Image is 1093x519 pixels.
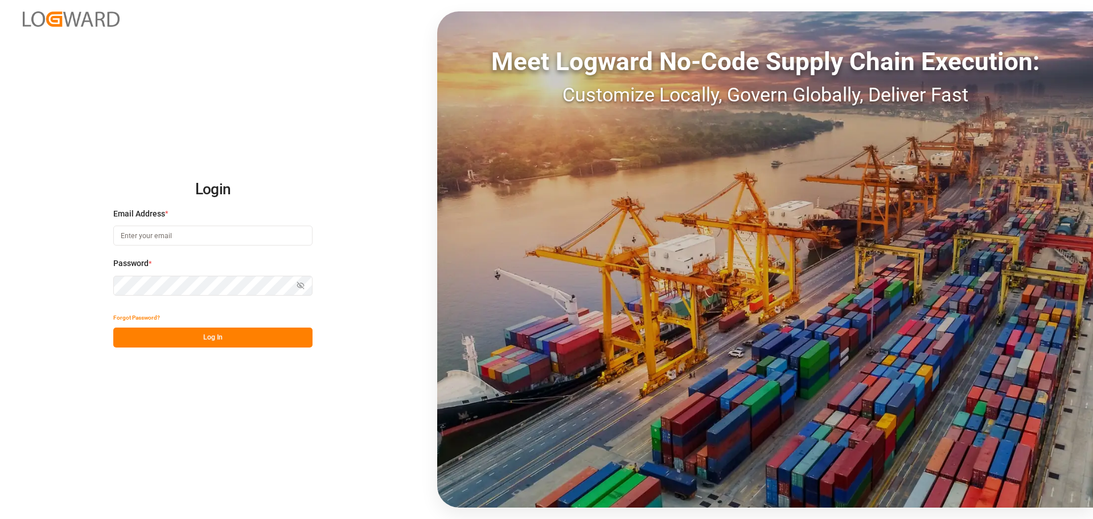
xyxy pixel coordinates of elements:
[113,226,313,246] input: Enter your email
[437,80,1093,109] div: Customize Locally, Govern Globally, Deliver Fast
[113,328,313,348] button: Log In
[113,308,160,328] button: Forgot Password?
[113,171,313,208] h2: Login
[113,258,149,269] span: Password
[437,43,1093,80] div: Meet Logward No-Code Supply Chain Execution:
[23,11,120,27] img: Logward_new_orange.png
[113,208,165,220] span: Email Address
